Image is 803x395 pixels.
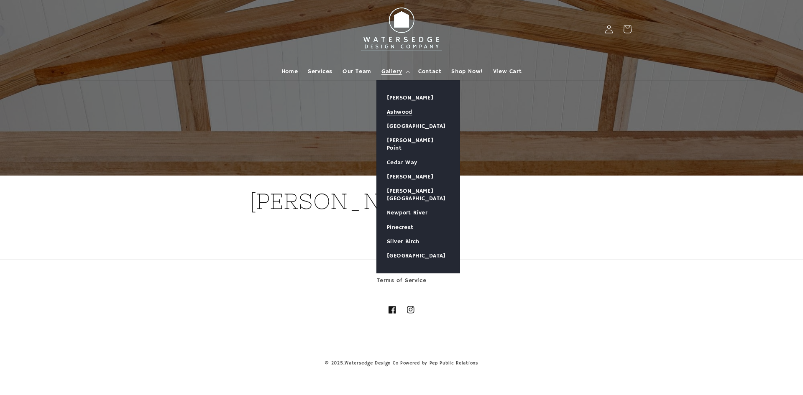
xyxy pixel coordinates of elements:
[376,63,413,80] summary: Gallery
[345,360,398,366] a: Watersedge Design Co
[377,184,460,206] a: [PERSON_NAME][GEOGRAPHIC_DATA]
[377,119,460,133] a: [GEOGRAPHIC_DATA]
[281,68,298,75] span: Home
[377,133,460,155] a: [PERSON_NAME] Point
[377,206,460,220] a: Newport River
[343,68,371,75] span: Our Team
[377,105,460,119] a: Ashwood
[381,68,402,75] span: Gallery
[377,170,460,184] a: [PERSON_NAME]
[303,63,338,80] a: Services
[377,220,460,234] a: Pinecrest
[377,249,460,263] a: [GEOGRAPHIC_DATA]
[493,68,522,75] span: View Cart
[377,91,460,105] a: [PERSON_NAME]
[355,3,448,55] img: Watersedge Design Co
[250,187,553,216] h1: [PERSON_NAME]
[276,63,303,80] a: Home
[446,63,488,80] a: Shop Now!
[377,275,427,288] a: Terms of Service
[418,68,441,75] span: Contact
[308,68,332,75] span: Services
[400,360,478,366] a: Powered by Pep Public Relations
[325,360,398,366] small: © 2025,
[451,68,483,75] span: Shop Now!
[338,63,376,80] a: Our Team
[413,63,446,80] a: Contact
[488,63,527,80] a: View Cart
[377,234,460,249] a: Silver Birch
[377,155,460,170] a: Cedar Way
